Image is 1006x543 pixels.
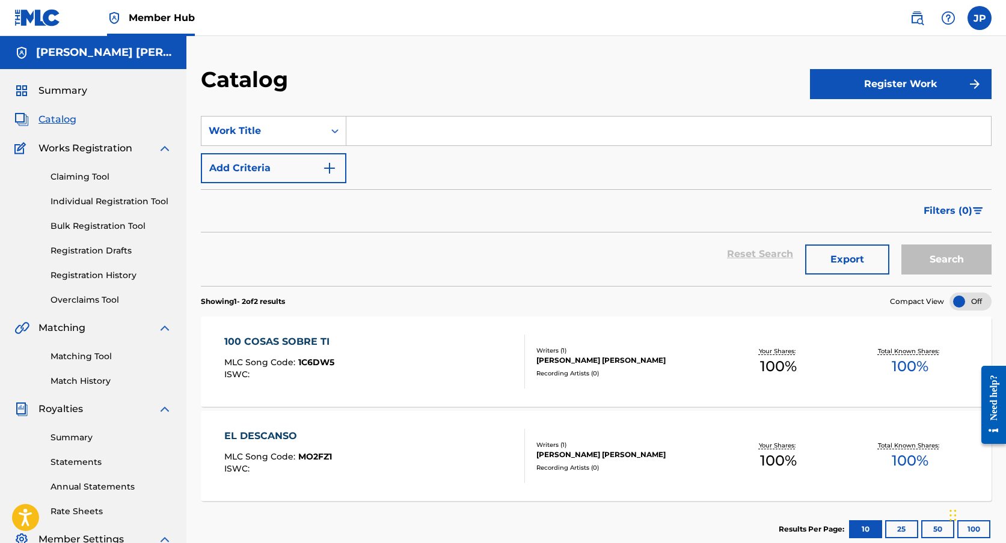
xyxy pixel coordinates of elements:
[201,317,992,407] a: 100 COSAS SOBRE TIMLC Song Code:1C6DW5ISWC:Writers (1)[PERSON_NAME] [PERSON_NAME]Recording Artist...
[158,321,172,335] img: expand
[201,116,992,286] form: Search Form
[916,196,992,226] button: Filters (0)
[201,411,992,501] a: EL DESCANSOMLC Song Code:MO2FZ1ISWC:Writers (1)[PERSON_NAME] [PERSON_NAME]Recording Artists (0)Yo...
[224,463,253,474] span: ISWC :
[14,141,30,156] img: Works Registration
[224,429,332,443] div: EL DESCANSO
[910,11,924,25] img: search
[779,524,847,535] p: Results Per Page:
[536,355,713,366] div: [PERSON_NAME] [PERSON_NAME]
[51,481,172,493] a: Annual Statements
[924,204,972,218] span: Filters ( 0 )
[224,335,336,349] div: 100 COSAS SOBRE TI
[36,46,172,59] h5: José Ismael Peraza López
[38,83,87,98] span: Summary
[224,357,298,368] span: MLC Song Code :
[760,356,797,377] span: 100 %
[298,451,332,462] span: MO2FZ1
[536,346,713,355] div: Writers ( 1 )
[759,347,799,356] p: Your Shares:
[759,441,799,450] p: Your Shares:
[878,441,942,450] p: Total Known Shares:
[949,497,957,533] div: Arrastrar
[14,112,76,127] a: CatalogCatalog
[972,357,1006,454] iframe: Resource Center
[968,77,982,91] img: f7272a7cc735f4ea7f67.svg
[209,124,317,138] div: Work Title
[51,294,172,306] a: Overclaims Tool
[536,369,713,378] div: Recording Artists ( 0 )
[14,83,87,98] a: SummarySummary
[51,244,172,257] a: Registration Drafts
[14,83,29,98] img: Summary
[51,269,172,282] a: Registration History
[536,440,713,449] div: Writers ( 1 )
[51,431,172,444] a: Summary
[14,321,29,335] img: Matching
[941,11,955,25] img: help
[892,356,928,377] span: 100 %
[805,244,889,275] button: Export
[14,46,29,60] img: Accounts
[107,11,121,25] img: Top Rightsholder
[322,161,337,175] img: 9d2ae6d4665cec9f34b9.svg
[224,451,298,462] span: MLC Song Code :
[38,141,132,156] span: Works Registration
[51,220,172,232] a: Bulk Registration Tool
[973,207,983,214] img: filter
[51,171,172,183] a: Claiming Tool
[968,6,992,30] div: User Menu
[536,463,713,472] div: Recording Artists ( 0 )
[51,375,172,387] a: Match History
[890,296,944,307] span: Compact View
[158,402,172,416] img: expand
[760,450,797,472] span: 100 %
[536,449,713,460] div: [PERSON_NAME] [PERSON_NAME]
[38,402,83,416] span: Royalties
[38,321,85,335] span: Matching
[936,6,960,30] div: Help
[51,350,172,363] a: Matching Tool
[878,347,942,356] p: Total Known Shares:
[14,112,29,127] img: Catalog
[129,11,195,25] span: Member Hub
[946,485,1006,543] iframe: Chat Widget
[51,505,172,518] a: Rate Sheets
[224,369,253,380] span: ISWC :
[14,9,61,26] img: MLC Logo
[892,450,928,472] span: 100 %
[201,153,346,183] button: Add Criteria
[946,485,1006,543] div: Widget de chat
[51,195,172,208] a: Individual Registration Tool
[298,357,334,368] span: 1C6DW5
[158,141,172,156] img: expand
[14,402,29,416] img: Royalties
[201,66,294,93] h2: Catalog
[921,520,954,538] button: 50
[810,69,992,99] button: Register Work
[905,6,929,30] a: Public Search
[38,112,76,127] span: Catalog
[51,456,172,469] a: Statements
[885,520,918,538] button: 25
[849,520,882,538] button: 10
[201,296,285,307] p: Showing 1 - 2 of 2 results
